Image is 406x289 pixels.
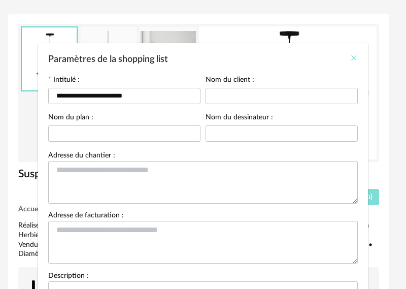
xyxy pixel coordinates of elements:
[48,55,168,64] span: Paramètres de la shopping list
[48,272,89,281] label: Description :
[48,212,124,221] label: Adresse de facturation :
[350,53,358,64] button: Close
[48,114,93,123] label: Nom du plan :
[206,76,254,85] label: Nom du client :
[206,114,273,123] label: Nom du dessinateur :
[48,152,115,161] label: Adresse du chantier :
[48,76,80,85] label: Intitulé :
